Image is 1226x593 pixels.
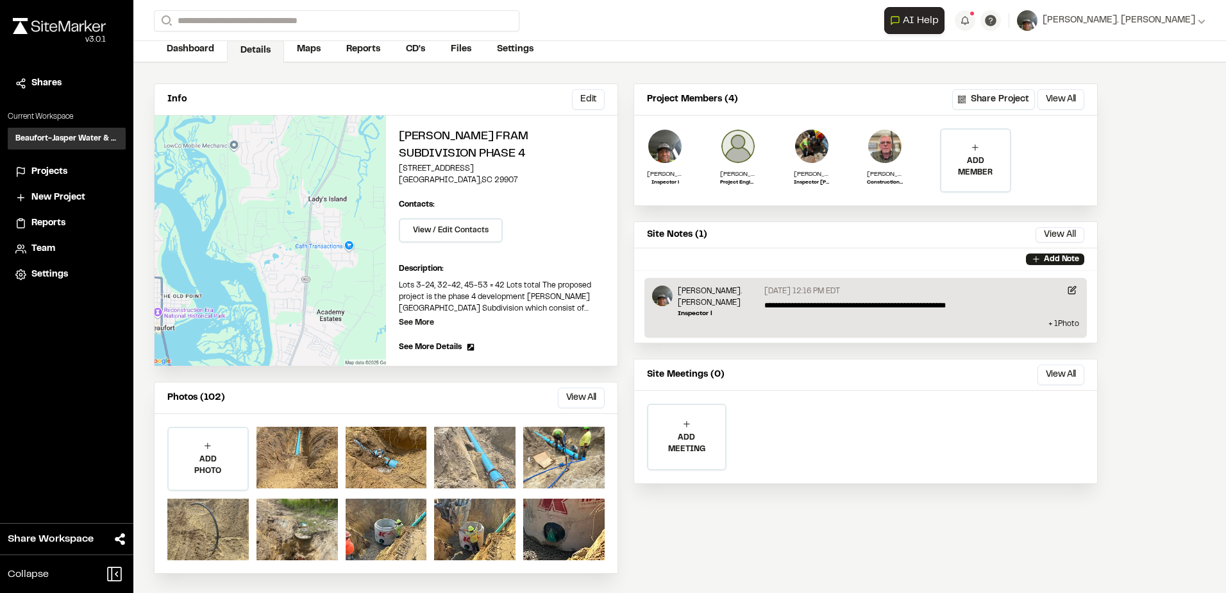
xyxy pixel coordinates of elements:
p: Inspector l [678,309,759,318]
p: ADD MEETING [648,432,725,455]
a: Team [15,242,118,256]
a: Maps [284,37,333,62]
img: Maurice. T. Burries Sr. [647,128,683,164]
p: Construction Supervisor [867,179,903,187]
span: Share Workspace [8,531,94,547]
img: Chris McVey [867,128,903,164]
img: Maurice. T. Burries Sr. [652,286,673,306]
p: Add Note [1044,254,1079,265]
span: Team [31,242,55,256]
button: View All [1037,89,1084,110]
p: + 1 Photo [652,318,1079,330]
p: Lots 3-24, 32-42, 45-53 = 42 Lots total The proposed project is the phase 4 development [PERSON_N... [399,280,605,314]
p: Inspector [PERSON_NAME] [794,179,830,187]
button: Search [154,10,177,31]
p: Info [167,92,187,107]
img: User [1017,10,1037,31]
p: ADD MEMBER [941,155,1009,178]
p: Project Members (4) [647,92,738,107]
a: Settings [484,37,546,62]
span: AI Help [903,13,939,28]
a: Projects [15,165,118,179]
img: rebrand.png [13,18,106,34]
img: Justin Burke [794,128,830,164]
span: Reports [31,216,65,230]
a: New Project [15,191,118,205]
p: [DATE] 12:16 PM EDT [764,286,840,297]
a: CD's [393,37,438,62]
a: Reports [15,216,118,230]
p: Site Notes (1) [647,228,707,242]
button: Share Project [952,89,1035,110]
button: [PERSON_NAME]. [PERSON_NAME] [1017,10,1205,31]
span: Settings [31,268,68,282]
h3: Beaufort-Jasper Water & Sewer Authority [15,133,118,144]
h2: [PERSON_NAME] Fram Subdivision Phase 4 [399,128,605,163]
span: Projects [31,165,67,179]
p: [PERSON_NAME] [794,169,830,179]
p: See More [399,317,434,329]
span: [PERSON_NAME]. [PERSON_NAME] [1043,13,1195,28]
p: [STREET_ADDRESS] [399,163,605,175]
div: Open AI Assistant [884,7,950,34]
img: Mahathi Bhooshi [720,128,756,164]
a: Settings [15,268,118,282]
a: Shares [15,76,118,90]
p: Photos (102) [167,391,225,405]
button: View / Edit Contacts [399,218,503,243]
button: View All [558,388,605,408]
p: ADD PHOTO [169,454,248,477]
button: Open AI Assistant [884,7,945,34]
p: Current Workspace [8,111,126,123]
a: Dashboard [154,37,227,62]
button: View All [1037,365,1084,385]
p: Description: [399,263,605,275]
p: [GEOGRAPHIC_DATA] , SC 29907 [399,175,605,186]
p: [PERSON_NAME] [867,169,903,179]
p: Project Engineer [720,179,756,187]
div: Oh geez...please don't... [13,34,106,46]
span: Collapse [8,567,49,582]
a: Reports [333,37,393,62]
p: Inspector l [647,179,683,187]
p: Contacts: [399,199,435,211]
p: [PERSON_NAME] [720,169,756,179]
span: Shares [31,76,62,90]
span: New Project [31,191,85,205]
a: Details [227,39,284,63]
p: [PERSON_NAME]. [PERSON_NAME] [647,169,683,179]
a: Files [438,37,484,62]
button: View All [1036,227,1084,243]
button: Edit [572,89,605,110]
p: [PERSON_NAME]. [PERSON_NAME] [678,286,759,309]
span: See More Details [399,341,462,353]
p: Site Meetings (0) [647,368,725,382]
